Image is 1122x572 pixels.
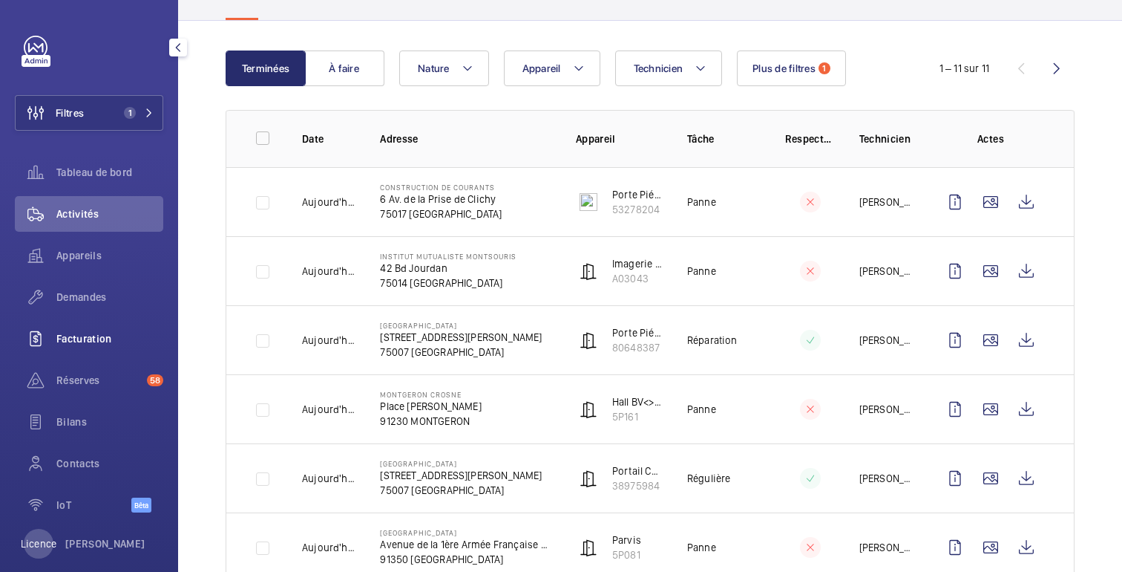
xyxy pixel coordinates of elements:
font: Réserves [56,374,100,386]
font: A03043 [612,273,649,285]
font: [STREET_ADDRESS][PERSON_NAME] [380,331,542,343]
font: Institut Mutualiste Montsouris [380,252,516,261]
font: 1 [128,108,132,118]
font: Aujourd'hui [302,403,357,415]
font: [GEOGRAPHIC_DATA] [380,321,457,330]
font: Bêta [134,501,148,510]
button: Appareil [504,51,600,86]
font: 91230 MONTGERON [380,415,470,427]
font: Contacts [56,458,100,469]
img: automatic_door.svg [580,262,597,280]
font: 42 Bd Jourdan [380,262,447,274]
font: Panne [687,265,716,277]
font: Aujourd'hui [302,542,357,553]
font: Aujourd'hui [302,472,357,484]
font: Appareils [56,250,102,261]
button: Terminées [226,51,306,86]
font: [PERSON_NAME] [859,403,934,415]
font: MONTGERON CROSNE [380,390,462,399]
font: 75014 [GEOGRAPHIC_DATA] [380,277,502,289]
font: Tâche [687,133,715,145]
img: automatic_door.svg [580,331,597,349]
font: [GEOGRAPHIC_DATA] [380,528,457,537]
font: Plus de filtres [752,62,816,74]
button: À faire [304,51,384,86]
font: Aujourd'hui [302,265,357,277]
font: 6 Av. de la Prise de Clichy [380,193,496,205]
font: Bilans [56,416,87,428]
font: [PERSON_NAME] [859,542,934,553]
font: Date [302,133,324,145]
button: Nature [399,51,489,86]
button: Technicien [615,51,723,86]
font: Panne [687,196,716,208]
font: 1 [822,63,826,74]
font: [PERSON_NAME] [859,196,934,208]
font: Imagerie couloir entrée IRM/SCAN [612,258,767,270]
font: [PERSON_NAME] [859,472,934,484]
font: Avenue de la 1ère Armée Française Rhin et Danube [380,539,611,550]
font: Nature [418,62,450,74]
font: Porte Piétonne [612,189,681,201]
font: [PERSON_NAME] [65,538,145,550]
font: Panne [687,403,716,415]
font: Filtres [56,107,84,119]
button: Filtres1 [15,95,163,131]
font: 38975984 [612,480,660,492]
font: Respecter le délai [785,133,870,145]
img: automatic_door.svg [580,539,597,556]
img: automatic_door.svg [580,469,597,487]
font: Technicien [859,133,911,145]
font: [PERSON_NAME] [859,265,934,277]
font: Porte Piétonne intérieure Bat Treille entrée principale [612,327,856,339]
font: 75007 [GEOGRAPHIC_DATA] [380,346,504,358]
font: Aujourd'hui [302,334,357,346]
font: [GEOGRAPHIC_DATA] [380,459,457,468]
font: Facturation [56,333,112,345]
font: Parvis [612,534,641,546]
font: CONSTRUCTION DE COURANTS [380,183,495,192]
font: Réparation [687,334,738,346]
font: Appareil [522,62,561,74]
font: Terminées [242,62,289,74]
font: 91350 [GEOGRAPHIC_DATA] [380,553,503,565]
img: automatic_door.svg [580,400,597,418]
font: [STREET_ADDRESS][PERSON_NAME] [380,469,542,481]
font: [PERSON_NAME] [859,334,934,346]
font: IoT [56,499,71,511]
font: 5P161 [612,411,638,423]
font: 5P081 [612,549,640,561]
font: 75017 [GEOGRAPHIC_DATA] [380,208,502,220]
font: Aujourd'hui [302,196,357,208]
font: Licence [21,538,56,550]
font: 80648387 [612,342,660,354]
font: Régulière [687,472,731,484]
font: 1 – 11 sur 11 [939,62,989,74]
font: 75007 [GEOGRAPHIC_DATA] [380,484,504,496]
font: Tableau de bord [56,166,132,178]
font: Activités [56,208,99,220]
font: Appareil [576,133,616,145]
font: Place [PERSON_NAME] [380,400,481,412]
font: 58 [150,375,160,386]
font: Portail Coulissant vitré [612,465,717,477]
button: Plus de filtres1 [737,51,846,86]
font: Adresse [380,133,418,145]
font: À faire [329,62,359,74]
img: telescopic_pedestrian_door.svg [580,193,597,211]
font: Hall BV<>Parvis [612,396,683,408]
font: Technicien [634,62,683,74]
font: 53278204 [612,204,660,215]
font: Panne [687,542,716,553]
font: Demandes [56,291,107,303]
font: Actes [977,133,1004,145]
